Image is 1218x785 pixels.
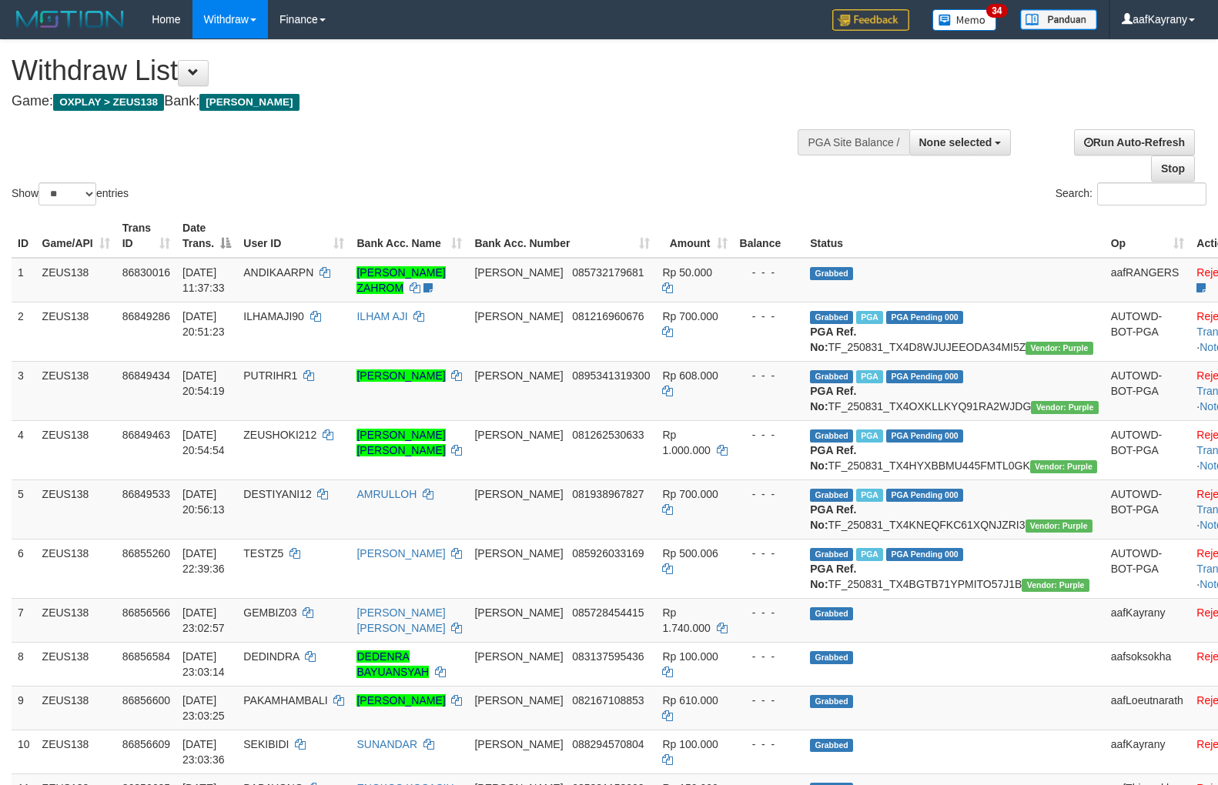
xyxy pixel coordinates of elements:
span: [PERSON_NAME] [474,606,563,619]
span: 86849533 [122,488,170,500]
span: PGA Pending [886,548,963,561]
th: ID [12,214,36,258]
div: - - - [740,265,798,280]
span: Rp 610.000 [662,694,718,706]
span: Grabbed [810,370,853,383]
span: PGA Pending [886,489,963,502]
b: PGA Ref. No: [810,385,856,413]
span: SEKIBIDI [243,738,289,750]
a: Run Auto-Refresh [1074,129,1195,155]
div: - - - [740,737,798,752]
span: Marked by aafRornrotha [856,429,883,443]
span: [DATE] 23:03:14 [182,650,225,678]
a: [PERSON_NAME] [356,369,445,382]
span: Rp 100.000 [662,738,718,750]
span: Copy 081938967827 to clipboard [572,488,644,500]
div: - - - [740,649,798,664]
span: Copy 085926033169 to clipboard [572,547,644,560]
span: ZEUSHOKI212 [243,429,316,441]
td: ZEUS138 [36,642,116,686]
td: 7 [12,598,36,642]
td: aafKayrany [1105,598,1191,642]
span: [PERSON_NAME] [474,738,563,750]
a: [PERSON_NAME] [356,694,445,706]
select: Showentries [38,182,96,205]
span: Copy 088294570804 to clipboard [572,738,644,750]
input: Search: [1097,182,1206,205]
td: ZEUS138 [36,420,116,479]
span: Copy 081216960676 to clipboard [572,310,644,322]
img: MOTION_logo.png [12,8,129,31]
span: 86849286 [122,310,170,322]
span: [DATE] 22:39:36 [182,547,225,575]
span: Grabbed [810,607,853,620]
span: Grabbed [810,311,853,324]
span: 86855260 [122,547,170,560]
td: 3 [12,361,36,420]
span: DESTIYANI12 [243,488,311,500]
span: Rp 700.000 [662,310,718,322]
td: ZEUS138 [36,730,116,773]
span: PAKAMHAMBALI [243,694,327,706]
th: Trans ID: activate to sort column ascending [116,214,176,258]
span: Marked by aafRornrotha [856,489,883,502]
span: OXPLAY > ZEUS138 [53,94,164,111]
span: Copy 082167108853 to clipboard [572,694,644,706]
td: ZEUS138 [36,258,116,302]
button: None selected [909,129,1012,155]
label: Search: [1056,182,1206,205]
span: 86856609 [122,738,170,750]
a: [PERSON_NAME] [PERSON_NAME] [356,429,445,456]
span: ILHAMAJI90 [243,310,304,322]
td: aafRANGERS [1105,258,1191,302]
td: 6 [12,539,36,598]
span: DEDINDRA [243,650,299,663]
span: Grabbed [810,739,853,752]
a: ILHAM AJI [356,310,407,322]
span: [DATE] 23:03:25 [182,694,225,722]
span: PGA Pending [886,311,963,324]
b: PGA Ref. No: [810,503,856,531]
a: SUNANDAR [356,738,417,750]
td: 1 [12,258,36,302]
span: Rp 100.000 [662,650,718,663]
span: [PERSON_NAME] [199,94,299,111]
td: ZEUS138 [36,361,116,420]
td: ZEUS138 [36,686,116,730]
span: Marked by aafRornrotha [856,311,883,324]
span: Rp 500.006 [662,547,718,560]
span: [DATE] 20:54:19 [182,369,225,397]
span: GEMBIZ03 [243,606,296,619]
span: TESTZ5 [243,547,283,560]
span: None selected [919,136,992,149]
th: Bank Acc. Name: activate to sort column ascending [350,214,468,258]
span: Vendor URL: https://trx4.1velocity.biz [1022,579,1089,592]
span: Grabbed [810,651,853,664]
th: Status [804,214,1104,258]
span: 86856584 [122,650,170,663]
span: Copy 085732179681 to clipboard [572,266,644,279]
span: 86849434 [122,369,170,382]
td: TF_250831_TX4D8WJUJEEODA34MI5Z [804,302,1104,361]
td: aafKayrany [1105,730,1191,773]
span: 34 [986,4,1007,18]
span: PGA Pending [886,370,963,383]
span: [PERSON_NAME] [474,650,563,663]
span: PGA Pending [886,429,963,443]
a: AMRULLOH [356,488,417,500]
th: Op: activate to sort column ascending [1105,214,1191,258]
div: PGA Site Balance / [798,129,908,155]
td: ZEUS138 [36,302,116,361]
th: User ID: activate to sort column ascending [237,214,350,258]
div: - - - [740,309,798,324]
td: 4 [12,420,36,479]
td: AUTOWD-BOT-PGA [1105,479,1191,539]
img: Button%20Memo.svg [932,9,997,31]
span: Vendor URL: https://trx4.1velocity.biz [1030,460,1097,473]
div: - - - [740,605,798,620]
span: 86856566 [122,606,170,619]
td: AUTOWD-BOT-PGA [1105,302,1191,361]
td: TF_250831_TX4HYXBBMU445FMTL0GK [804,420,1104,479]
a: Stop [1151,155,1195,182]
span: Vendor URL: https://trx4.1velocity.biz [1026,342,1093,355]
